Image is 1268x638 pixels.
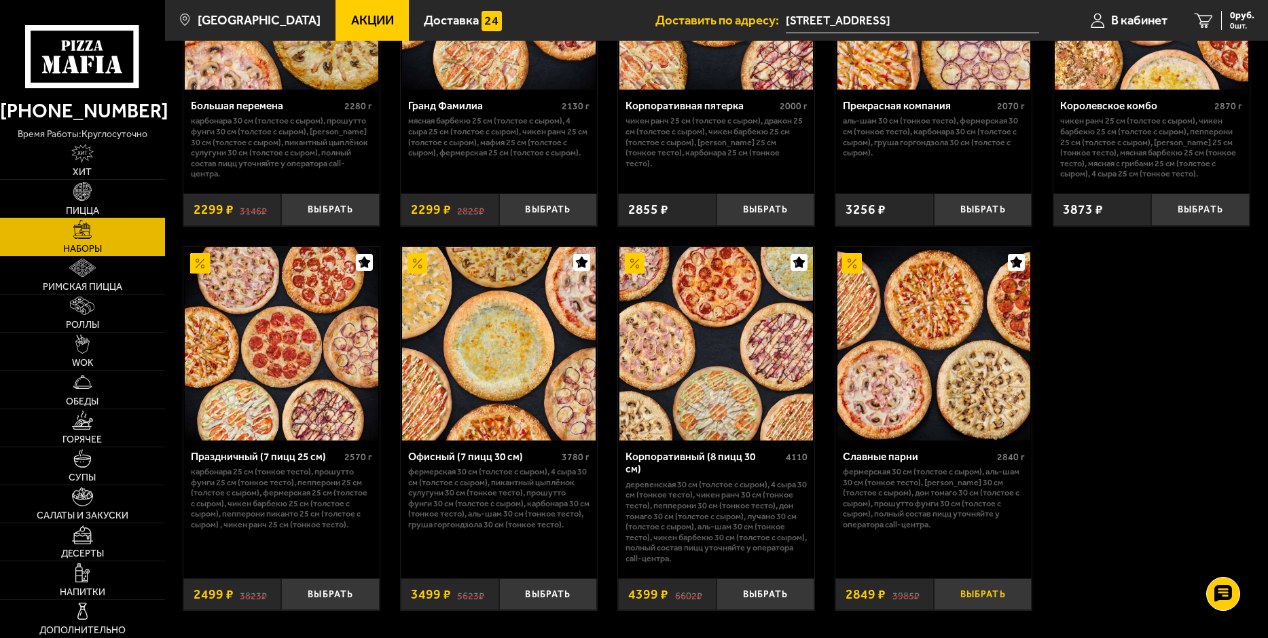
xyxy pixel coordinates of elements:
[407,253,427,273] img: Акционный
[240,588,267,601] s: 3823 ₽
[1230,11,1254,20] span: 0 руб.
[408,100,559,113] div: Гранд Фамилиа
[424,14,479,27] span: Доставка
[786,451,808,463] span: 4110
[408,466,590,529] p: Фермерская 30 см (толстое с сыром), 4 сыра 30 см (толстое с сыром), Пикантный цыплёнок сулугуни 3...
[846,203,886,216] span: 3256 ₽
[281,578,380,611] button: Выбрать
[60,588,105,597] span: Напитки
[618,247,814,440] a: АкционныйКорпоративный (8 пицц 30 см)
[73,168,92,177] span: Хит
[843,451,994,464] div: Славные парни
[1060,115,1242,179] p: Чикен Ранч 25 см (толстое с сыром), Чикен Барбекю 25 см (толстое с сыром), Пепперони 25 см (толст...
[934,578,1032,611] button: Выбрать
[401,247,597,440] a: АкционныйОфисный (7 пицц 30 см)
[934,193,1032,226] button: Выбрать
[1214,100,1242,112] span: 2870 г
[408,451,559,464] div: Офисный (7 пицц 30 см)
[1063,203,1103,216] span: 3873 ₽
[66,320,99,330] span: Роллы
[61,549,104,559] span: Десерты
[1060,100,1211,113] div: Королевское комбо
[457,588,484,601] s: 5623 ₽
[1111,14,1167,27] span: В кабинет
[185,247,378,440] img: Праздничный (7 пицц 25 см)
[281,193,380,226] button: Выбрать
[626,451,782,476] div: Корпоративный (8 пицц 30 см)
[1230,22,1254,30] span: 0 шт.
[344,451,372,463] span: 2570 г
[408,115,590,157] p: Мясная Барбекю 25 см (толстое с сыром), 4 сыра 25 см (толстое с сыром), Чикен Ранч 25 см (толстое...
[411,588,451,601] span: 3499 ₽
[198,14,321,27] span: [GEOGRAPHIC_DATA]
[183,247,380,440] a: АкционныйПраздничный (7 пицц 25 см)
[842,253,862,273] img: Акционный
[191,100,342,113] div: Большая перемена
[351,14,394,27] span: Акции
[717,578,815,611] button: Выбрать
[625,253,645,273] img: Акционный
[457,203,484,216] s: 2825 ₽
[499,578,598,611] button: Выбрать
[843,100,994,113] div: Прекрасная компания
[626,100,776,113] div: Корпоративная пятерка
[846,588,886,601] span: 2849 ₽
[411,203,451,216] span: 2299 ₽
[72,358,93,368] span: WOK
[69,473,96,483] span: Супы
[628,203,668,216] span: 2855 ₽
[780,100,808,112] span: 2000 г
[482,11,501,31] img: 15daf4d41897b9f0e9f617042186c801.svg
[843,466,1025,529] p: Фермерская 30 см (толстое с сыром), Аль-Шам 30 см (тонкое тесто), [PERSON_NAME] 30 см (толстое с ...
[63,244,102,254] span: Наборы
[997,451,1025,463] span: 2840 г
[37,511,128,521] span: Салаты и закуски
[997,100,1025,112] span: 2070 г
[62,435,102,445] span: Горячее
[344,100,372,112] span: 2280 г
[191,466,373,529] p: Карбонара 25 см (тонкое тесто), Прошутто Фунги 25 см (тонкое тесто), Пепперони 25 см (толстое с с...
[43,282,122,292] span: Римская пицца
[675,588,702,601] s: 6602 ₽
[1151,193,1250,226] button: Выбрать
[190,253,210,273] img: Акционный
[39,626,126,635] span: Дополнительно
[66,206,99,216] span: Пицца
[499,193,598,226] button: Выбрать
[837,247,1031,440] img: Славные парни
[66,397,98,407] span: Обеды
[562,100,590,112] span: 2130 г
[194,588,234,601] span: 2499 ₽
[626,479,808,564] p: Деревенская 30 см (толстое с сыром), 4 сыра 30 см (тонкое тесто), Чикен Ранч 30 см (тонкое тесто)...
[619,247,813,440] img: Корпоративный (8 пицц 30 см)
[402,247,596,440] img: Офисный (7 пицц 30 см)
[191,451,342,464] div: Праздничный (7 пицц 25 см)
[628,588,668,601] span: 4399 ₽
[835,247,1032,440] a: АкционныйСлавные парни
[786,8,1039,33] input: Ваш адрес доставки
[717,193,815,226] button: Выбрать
[892,588,920,601] s: 3985 ₽
[655,14,786,27] span: Доставить по адресу:
[240,203,267,216] s: 3146 ₽
[626,115,808,168] p: Чикен Ранч 25 см (толстое с сыром), Дракон 25 см (толстое с сыром), Чикен Барбекю 25 см (толстое ...
[843,115,1025,157] p: Аль-Шам 30 см (тонкое тесто), Фермерская 30 см (тонкое тесто), Карбонара 30 см (толстое с сыром),...
[562,451,590,463] span: 3780 г
[194,203,234,216] span: 2299 ₽
[191,115,373,179] p: Карбонара 30 см (толстое с сыром), Прошутто Фунги 30 см (толстое с сыром), [PERSON_NAME] 30 см (т...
